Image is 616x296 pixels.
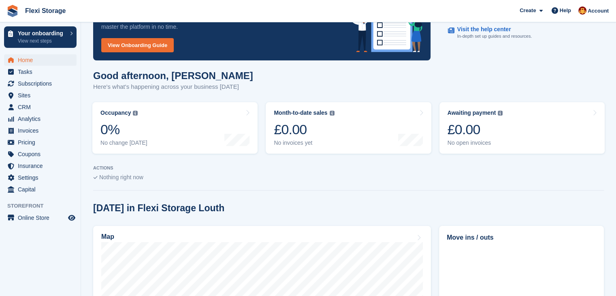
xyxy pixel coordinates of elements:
a: menu [4,113,77,124]
p: ACTIONS [93,165,604,171]
span: Account [588,7,609,15]
span: Nothing right now [99,174,143,180]
span: Home [18,54,66,66]
a: Occupancy 0% No change [DATE] [92,102,258,154]
span: Sites [18,90,66,101]
p: Visit the help center [457,26,526,33]
a: menu [4,172,77,183]
a: menu [4,66,77,77]
a: menu [4,125,77,136]
img: icon-info-grey-7440780725fd019a000dd9b08b2336e03edf1995a4989e88bcd33f0948082b44.svg [498,111,503,116]
span: Help [560,6,571,15]
a: Flexi Storage [22,4,69,17]
a: menu [4,148,77,160]
p: Here's what's happening across your business [DATE] [93,82,253,92]
a: menu [4,78,77,89]
a: View Onboarding Guide [101,38,174,52]
a: menu [4,212,77,223]
img: blank_slate_check_icon-ba018cac091ee9be17c0a81a6c232d5eb81de652e7a59be601be346b1b6ddf79.svg [93,176,98,179]
span: CRM [18,101,66,113]
h2: Move ins / outs [447,233,596,242]
span: Capital [18,184,66,195]
div: Awaiting payment [448,109,496,116]
p: View next steps [18,37,66,45]
div: No open invoices [448,139,503,146]
img: Andrew Bett [578,6,586,15]
div: No change [DATE] [100,139,147,146]
div: £0.00 [274,121,334,138]
a: Awaiting payment £0.00 No open invoices [439,102,605,154]
a: menu [4,160,77,172]
div: No invoices yet [274,139,334,146]
div: Month-to-date sales [274,109,327,116]
span: Create [520,6,536,15]
h1: Good afternoon, [PERSON_NAME] [93,70,253,81]
a: menu [4,101,77,113]
span: Invoices [18,125,66,136]
img: icon-info-grey-7440780725fd019a000dd9b08b2336e03edf1995a4989e88bcd33f0948082b44.svg [133,111,138,116]
span: Storefront [7,202,81,210]
a: Preview store [67,213,77,223]
h2: [DATE] in Flexi Storage Louth [93,203,224,214]
a: Your onboarding View next steps [4,26,77,48]
a: menu [4,54,77,66]
span: Insurance [18,160,66,172]
img: icon-info-grey-7440780725fd019a000dd9b08b2336e03edf1995a4989e88bcd33f0948082b44.svg [330,111,335,116]
h2: Map [101,233,114,240]
div: £0.00 [448,121,503,138]
a: menu [4,184,77,195]
img: stora-icon-8386f47178a22dfd0bd8f6a31ec36ba5ce8667c1dd55bd0f319d3a0aa187defe.svg [6,5,19,17]
span: Online Store [18,212,66,223]
span: Tasks [18,66,66,77]
span: Coupons [18,148,66,160]
a: menu [4,137,77,148]
a: menu [4,90,77,101]
div: 0% [100,121,147,138]
p: In-depth set up guides and resources. [457,33,532,40]
span: Subscriptions [18,78,66,89]
span: Pricing [18,137,66,148]
div: Occupancy [100,109,131,116]
span: Analytics [18,113,66,124]
a: Month-to-date sales £0.00 No invoices yet [266,102,431,154]
span: Settings [18,172,66,183]
a: Visit the help center In-depth set up guides and resources. [448,22,596,44]
p: Your onboarding [18,30,66,36]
